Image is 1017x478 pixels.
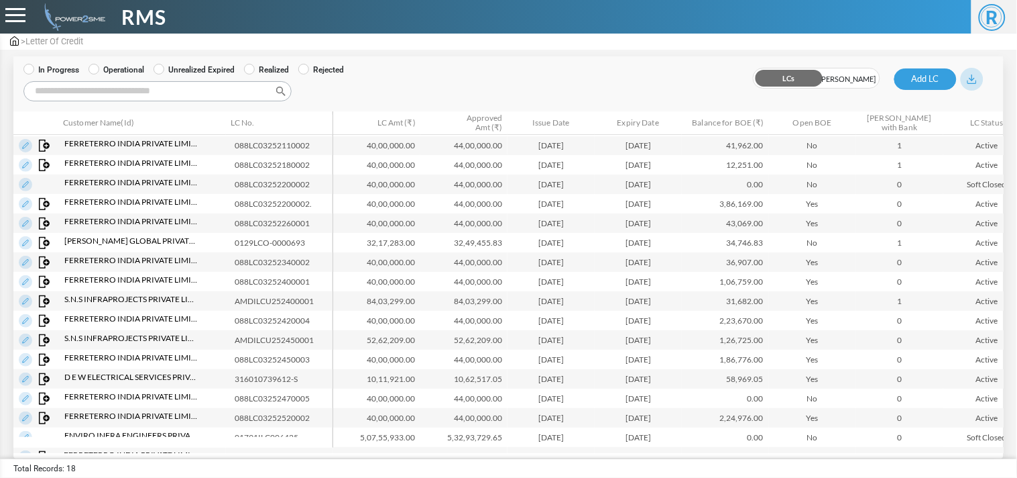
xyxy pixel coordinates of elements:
span: Ferreterro India Private Limited (ACC0005516) [64,391,198,403]
td: [DATE] [507,213,595,233]
td: [DATE] [507,311,595,330]
span: Ferreterro India Private Limited (ACC0005516) [64,274,198,286]
td: 44,00,000.00 [420,272,507,291]
span: [PERSON_NAME] [817,68,880,89]
img: Edit LC [19,450,32,464]
td: 40,00,000.00 [333,194,420,213]
td: 44,00,000.00 [420,136,507,155]
img: Edit LC [19,158,32,172]
img: Edit LC [19,334,32,347]
td: [DATE] [507,155,595,175]
img: Edit LC [19,431,32,444]
td: [DATE] [507,447,595,467]
span: LCs [754,68,817,89]
td: Yes [769,350,856,369]
td: [DATE] [595,252,682,272]
td: AMDILCU252450001 [229,330,339,350]
img: Map Invoice [39,237,51,249]
td: 0 [856,389,943,408]
img: Map Invoice [39,295,51,307]
td: 84,03,299.00 [333,291,420,311]
td: [DATE] [507,272,595,291]
img: Edit LC [19,373,32,386]
img: Map Invoice [39,198,51,210]
td: 0.00 [682,428,769,447]
td: No [769,233,856,252]
img: Edit LC [19,295,32,308]
td: 01791ILC006425 [229,428,339,447]
label: In Progress [23,64,79,76]
td: 088LC03252520002 [229,408,339,428]
td: 40,00,000.00 [333,175,420,194]
td: 1 [856,233,943,252]
td: [DATE] [595,272,682,291]
td: 32,17,283.00 [333,233,420,252]
td: 088LC03252400001 [229,272,339,291]
td: 40,00,000.00 [333,155,420,175]
label: Operational [88,64,144,76]
td: [DATE] [595,213,682,233]
td: 0 [856,272,943,291]
td: 0.00 [682,447,769,467]
td: 1 [856,136,943,155]
img: Edit LC [19,353,32,367]
img: Map Invoice [39,412,51,424]
span: Ferreterro India Private Limited (ACC0005516) [64,196,198,208]
td: [DATE] [595,291,682,311]
td: 31,682.00 [682,291,769,311]
td: 12,251.00 [682,155,769,175]
td: Yes [769,194,856,213]
td: 43,069.00 [682,213,769,233]
td: 0 [856,175,943,194]
span: [PERSON_NAME] Global Private Limited (ACC5613989) [64,235,198,247]
td: 0 [856,447,943,467]
td: No [769,175,856,194]
td: 088LC03252200002. [229,194,339,213]
td: [DATE] [507,330,595,350]
td: No [769,155,856,175]
img: Edit LC [19,314,32,328]
td: [DATE] [595,428,682,447]
td: 5,07,55,933.00 [333,428,420,447]
td: [DATE] [507,252,595,272]
td: 44,00,000.00 [420,213,507,233]
td: 0 [856,194,943,213]
span: Ferreterro India Private Limited (ACC0005516) [64,410,198,422]
img: Edit LC [19,217,32,230]
button: Add LC [894,68,957,90]
td: 088LC03252420004 [229,311,339,330]
td: 0.00 [682,175,769,194]
td: [DATE] [507,136,595,155]
td: 40,00,000.00 [333,213,420,233]
td: [DATE] [595,447,682,467]
img: Edit LC [19,392,32,405]
td: Yes [769,408,856,428]
td: 0 [856,213,943,233]
td: Yes [769,272,856,291]
label: Search: [23,81,292,101]
img: Edit LC [19,236,32,250]
td: [DATE] [507,369,595,389]
td: 44,00,000.00 [420,194,507,213]
td: 41,962.00 [682,136,769,155]
td: 0 [856,350,943,369]
td: 1,86,776.00 [682,350,769,369]
td: 1 [856,155,943,175]
td: 40,00,000.00 [333,350,420,369]
img: download_blue.svg [967,75,977,84]
img: Edit LC [19,178,32,191]
td: 40,00,000.00 [333,389,420,408]
td: Yes [769,213,856,233]
td: 10,11,921.00 [333,369,420,389]
td: 088LC03252180002 [229,155,339,175]
td: Yes [769,311,856,330]
td: 40,00,000.00 [333,408,420,428]
td: 40,00,000.00 [333,136,420,155]
img: Edit LC [19,275,32,289]
span: Ferreterro India Private Limited (ACC0005516) [64,352,198,364]
img: Map Invoice [39,354,51,366]
td: Yes [769,252,856,272]
td: 58,969.05 [682,369,769,389]
span: Ferreterro India Private Limited (ACC0005516) [64,216,198,228]
th: LC No.: activate to sort column ascending [226,111,333,135]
